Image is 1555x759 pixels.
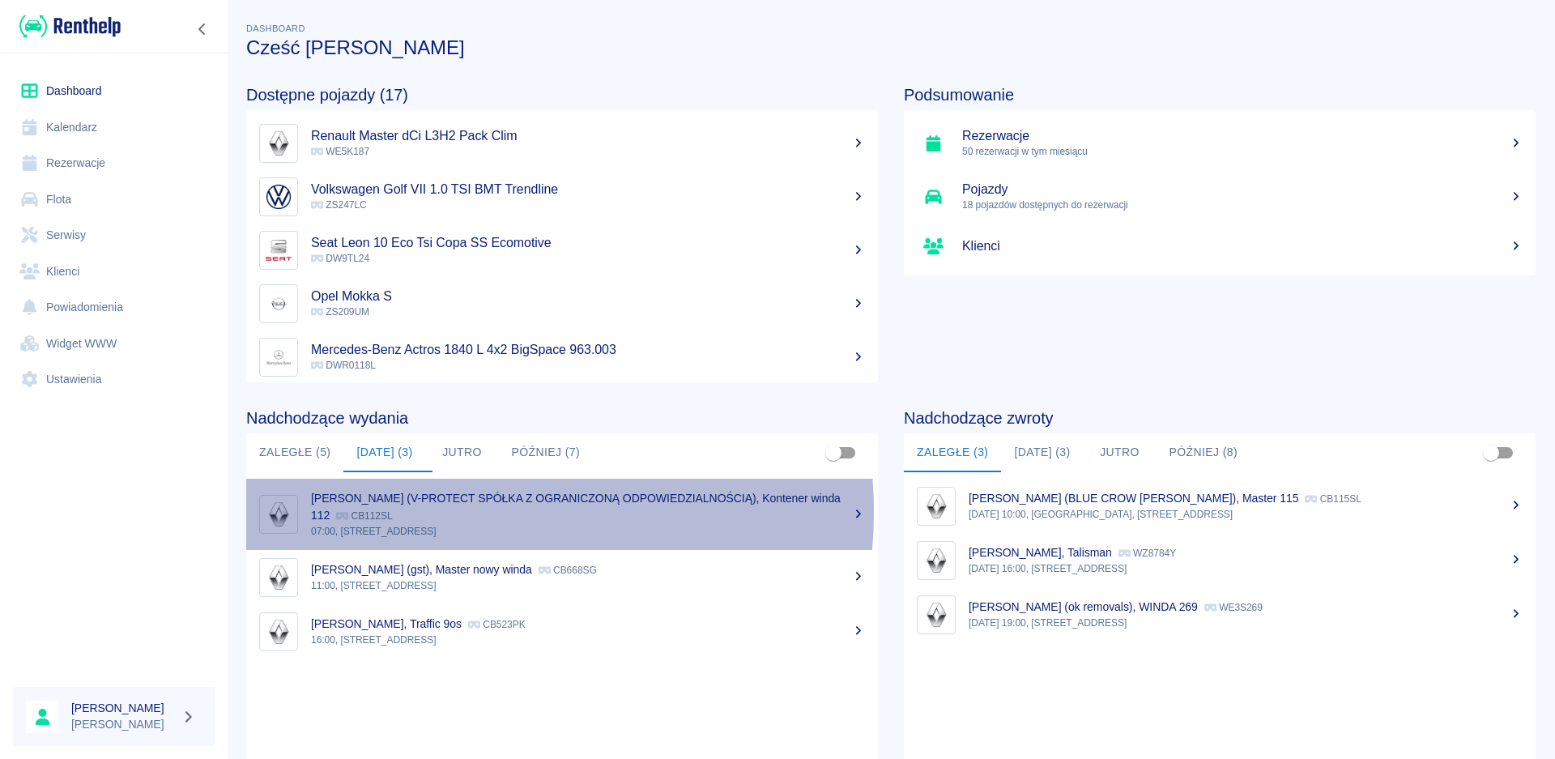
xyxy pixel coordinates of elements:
img: Image [263,181,294,212]
a: Image[PERSON_NAME] (ok removals), WINDA 269 WE3S269[DATE] 19:00, [STREET_ADDRESS] [904,587,1536,642]
p: [PERSON_NAME] (BLUE CROW [PERSON_NAME]), Master 115 [969,492,1298,505]
img: Image [921,599,952,630]
p: 18 pojazdów dostępnych do rezerwacji [962,198,1523,212]
a: Dashboard [13,73,215,109]
a: Powiadomienia [13,289,215,326]
img: Image [263,235,294,266]
button: Później (8) [1157,433,1251,472]
p: CB523PK [468,619,526,630]
a: ImageRenault Master dCi L3H2 Pack Clim WE5K187 [246,117,878,170]
img: Image [263,342,294,373]
p: [PERSON_NAME] [71,716,175,733]
span: ZS209UM [311,306,369,318]
img: Image [263,288,294,319]
a: Pojazdy18 pojazdów dostępnych do rezerwacji [904,170,1536,224]
h3: Cześć [PERSON_NAME] [246,36,1536,59]
p: [DATE] 10:00, [GEOGRAPHIC_DATA], [STREET_ADDRESS] [969,507,1523,522]
span: Pokaż przypisane tylko do mnie [1476,437,1506,468]
a: ImageOpel Mokka S ZS209UM [246,277,878,330]
a: Rezerwacje50 rezerwacji w tym miesiącu [904,117,1536,170]
a: ImageSeat Leon 10 Eco Tsi Copa SS Ecomotive DW9TL24 [246,224,878,277]
h4: Podsumowanie [904,85,1536,104]
p: [PERSON_NAME] (ok removals), WINDA 269 [969,600,1198,613]
h5: Renault Master dCi L3H2 Pack Clim [311,128,865,144]
span: DW9TL24 [311,253,369,264]
h5: Volkswagen Golf VII 1.0 TSI BMT Trendline [311,181,865,198]
button: Jutro [1084,433,1157,472]
button: Zwiń nawigację [190,19,215,40]
a: Image[PERSON_NAME], Traffic 9os CB523PK16:00, [STREET_ADDRESS] [246,604,878,659]
img: Image [921,545,952,576]
h4: Dostępne pojazdy (17) [246,85,878,104]
a: Ustawienia [13,361,215,398]
button: [DATE] (3) [1001,433,1083,472]
button: Jutro [426,433,499,472]
a: Image[PERSON_NAME] (BLUE CROW [PERSON_NAME]), Master 115 CB115SL[DATE] 10:00, [GEOGRAPHIC_DATA], ... [904,479,1536,533]
a: Flota [13,181,215,218]
h4: Nadchodzące wydania [246,408,878,428]
p: [DATE] 16:00, [STREET_ADDRESS] [969,561,1523,576]
p: [PERSON_NAME], Talisman [969,546,1112,559]
a: Klienci [904,224,1536,269]
span: ZS247LC [311,199,367,211]
p: WZ8784Y [1118,548,1176,559]
p: [PERSON_NAME] (V-PROTECT SPÓŁKA Z OGRANICZONĄ ODPOWIEDZIALNOŚCIĄ), Kontener winda 112 [311,492,841,522]
p: [DATE] 19:00, [STREET_ADDRESS] [969,616,1523,630]
img: Image [921,491,952,522]
span: WE5K187 [311,146,369,157]
a: Image[PERSON_NAME] (gst), Master nowy winda CB668SG11:00, [STREET_ADDRESS] [246,550,878,604]
a: Klienci [13,254,215,290]
p: CB668SG [539,565,597,576]
a: Widget WWW [13,326,215,362]
span: DWR0118L [311,360,376,371]
img: Image [263,616,294,647]
p: 16:00, [STREET_ADDRESS] [311,633,865,647]
h5: Klienci [962,238,1523,254]
a: Kalendarz [13,109,215,146]
p: 11:00, [STREET_ADDRESS] [311,578,865,593]
h5: Seat Leon 10 Eco Tsi Copa SS Ecomotive [311,235,865,251]
h5: Pojazdy [962,181,1523,198]
p: CB115SL [1305,493,1361,505]
a: ImageVolkswagen Golf VII 1.0 TSI BMT Trendline ZS247LC [246,170,878,224]
a: Serwisy [13,217,215,254]
p: [PERSON_NAME], Traffic 9os [311,617,462,630]
p: 50 rezerwacji w tym miesiącu [962,144,1523,159]
h5: Mercedes-Benz Actros 1840 L 4x2 BigSpace 963.003 [311,342,865,358]
button: [DATE] (3) [343,433,425,472]
span: Pokaż przypisane tylko do mnie [818,437,849,468]
p: CB112SL [336,510,392,522]
a: Image[PERSON_NAME], Talisman WZ8784Y[DATE] 16:00, [STREET_ADDRESS] [904,533,1536,587]
h5: Opel Mokka S [311,288,865,305]
h6: [PERSON_NAME] [71,700,175,716]
button: Zaległe (5) [246,433,343,472]
p: 07:00, [STREET_ADDRESS] [311,524,865,539]
span: Dashboard [246,23,305,33]
button: Później (7) [499,433,594,472]
img: Renthelp logo [19,13,121,40]
img: Image [263,562,294,593]
img: Image [263,499,294,530]
h5: Rezerwacje [962,128,1523,144]
a: Rezerwacje [13,145,215,181]
p: WE3S269 [1204,602,1263,613]
a: ImageMercedes-Benz Actros 1840 L 4x2 BigSpace 963.003 DWR0118L [246,330,878,384]
button: Zaległe (3) [904,433,1001,472]
img: Image [263,128,294,159]
a: Image[PERSON_NAME] (V-PROTECT SPÓŁKA Z OGRANICZONĄ ODPOWIEDZIALNOŚCIĄ), Kontener winda 112 CB112S... [246,479,878,550]
h4: Nadchodzące zwroty [904,408,1536,428]
p: [PERSON_NAME] (gst), Master nowy winda [311,563,532,576]
a: Renthelp logo [13,13,121,40]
